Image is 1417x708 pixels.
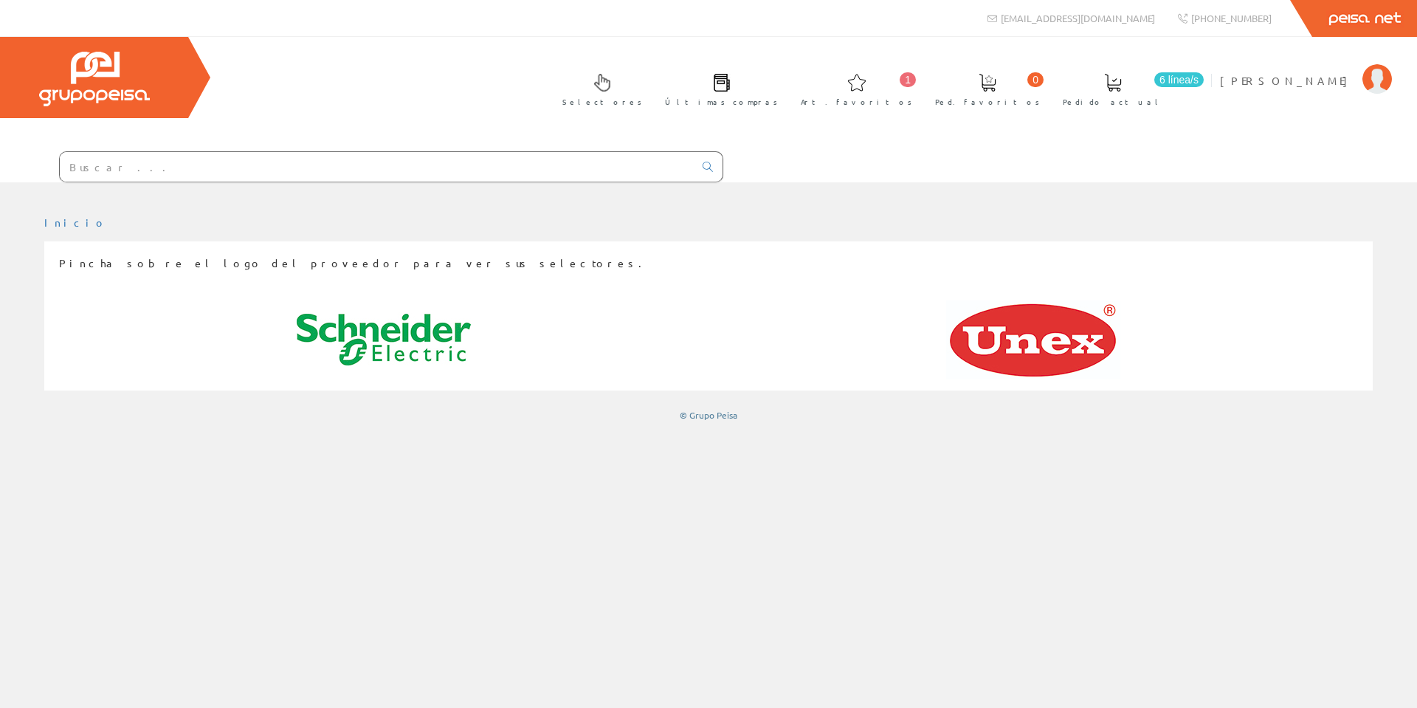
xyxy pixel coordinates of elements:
[1154,72,1204,87] span: 6 línea/s
[935,94,1040,109] span: Ped. favoritos
[562,94,642,109] span: Selectores
[786,61,920,115] a: 1 Art. favoritos
[946,300,1120,379] img: Unex
[1220,73,1355,88] span: [PERSON_NAME]
[650,61,785,115] a: Últimas compras
[59,256,1358,286] div: Pincha sobre el logo del proveedor para ver sus selectores.
[59,300,708,379] a: Schneider Electric
[801,94,912,109] span: Art. favoritos
[548,61,649,115] a: Selectores
[60,152,694,182] input: Buscar ...
[1048,61,1207,115] a: 6 línea/s Pedido actual
[1001,12,1155,24] span: [EMAIL_ADDRESS][DOMAIN_NAME]
[44,409,1373,422] div: © Grupo Peisa
[900,72,916,87] span: 1
[1191,12,1272,24] span: [PHONE_NUMBER]
[1027,72,1044,87] span: 0
[1063,94,1163,109] span: Pedido actual
[297,300,471,379] img: Schneider Electric
[1220,61,1392,75] a: [PERSON_NAME]
[44,216,107,229] a: Inicio
[708,300,1358,379] a: Unex
[39,52,150,106] img: Grupo Peisa
[665,94,778,109] span: Últimas compras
